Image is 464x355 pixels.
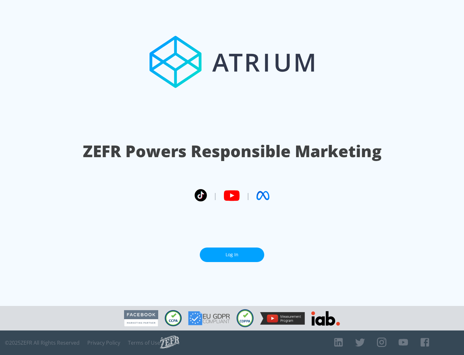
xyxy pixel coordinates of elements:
span: | [213,191,217,200]
span: © 2025 ZEFR All Rights Reserved [5,340,80,346]
img: YouTube Measurement Program [260,312,305,325]
a: Log In [200,248,264,262]
img: IAB [311,311,340,326]
h1: ZEFR Powers Responsible Marketing [83,140,382,162]
img: Facebook Marketing Partner [124,310,158,327]
img: COPPA Compliant [237,309,254,327]
a: Privacy Policy [87,340,120,346]
span: | [246,191,250,200]
img: CCPA Compliant [165,310,182,326]
img: GDPR Compliant [188,311,230,325]
a: Terms of Use [128,340,160,346]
